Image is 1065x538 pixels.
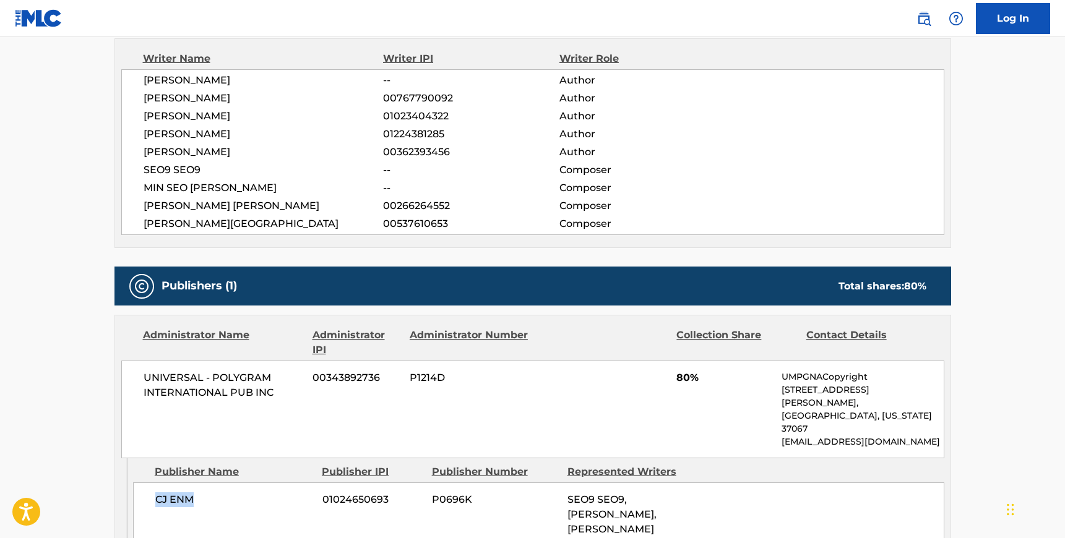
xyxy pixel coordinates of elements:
[559,91,720,106] span: Author
[155,492,313,507] span: CJ ENM
[839,279,926,294] div: Total shares:
[806,328,926,357] div: Contact Details
[383,109,559,124] span: 01023404322
[559,51,720,66] div: Writer Role
[782,370,943,383] p: UMPGNACopyright
[559,181,720,195] span: Composer
[322,492,423,507] span: 01024650693
[410,328,530,357] div: Administrator Number
[144,181,384,195] span: MIN SEO [PERSON_NAME]
[144,370,304,400] span: UNIVERSAL - POLYGRAM INTERNATIONAL PUB INC
[782,435,943,448] p: [EMAIL_ADDRESS][DOMAIN_NAME]
[134,279,149,294] img: Publishers
[559,145,720,160] span: Author
[144,127,384,142] span: [PERSON_NAME]
[916,11,931,26] img: search
[559,109,720,124] span: Author
[322,464,423,479] div: Publisher IPI
[383,127,559,142] span: 01224381285
[904,280,926,292] span: 80 %
[949,11,964,26] img: help
[559,73,720,88] span: Author
[143,51,384,66] div: Writer Name
[144,73,384,88] span: [PERSON_NAME]
[144,91,384,106] span: [PERSON_NAME]
[313,370,400,385] span: 00343892736
[1007,491,1014,528] div: Drag
[383,145,559,160] span: 00362393456
[383,181,559,195] span: --
[144,145,384,160] span: [PERSON_NAME]
[559,199,720,213] span: Composer
[144,216,384,231] span: [PERSON_NAME][GEOGRAPHIC_DATA]
[383,91,559,106] span: 00767790092
[155,464,313,479] div: Publisher Name
[567,464,694,479] div: Represented Writers
[313,328,400,357] div: Administrator IPI
[559,163,720,177] span: Composer
[383,51,559,66] div: Writer IPI
[559,216,720,231] span: Composer
[1003,479,1065,538] iframe: Chat Widget
[976,3,1050,34] a: Log In
[144,109,384,124] span: [PERSON_NAME]
[143,328,303,357] div: Administrator Name
[144,199,384,213] span: [PERSON_NAME] [PERSON_NAME]
[432,492,558,507] span: P0696K
[383,163,559,177] span: --
[383,73,559,88] span: --
[782,409,943,435] p: [GEOGRAPHIC_DATA], [US_STATE] 37067
[559,127,720,142] span: Author
[782,383,943,409] p: [STREET_ADDRESS][PERSON_NAME],
[383,199,559,213] span: 00266264552
[410,370,530,385] span: P1214D
[676,328,796,357] div: Collection Share
[432,464,558,479] div: Publisher Number
[144,163,384,177] span: SEO9 SEO9
[15,9,63,27] img: MLC Logo
[383,216,559,231] span: 00537610653
[944,6,968,31] div: Help
[162,279,237,293] h5: Publishers (1)
[676,370,772,385] span: 80%
[912,6,936,31] a: Public Search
